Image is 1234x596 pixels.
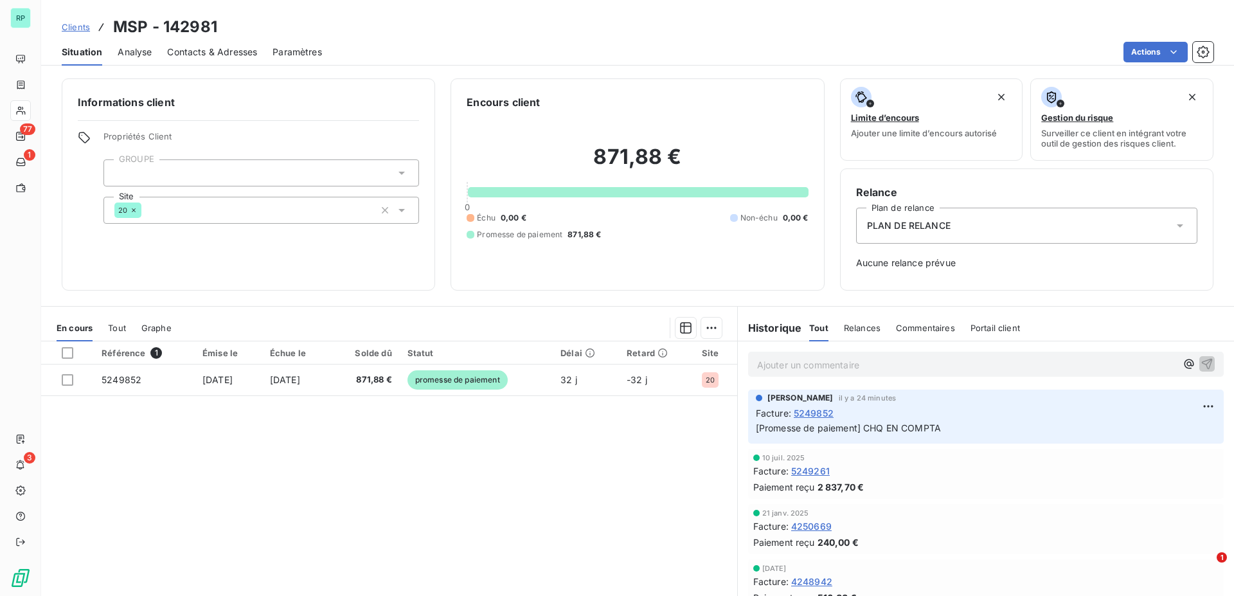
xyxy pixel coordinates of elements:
[791,464,830,478] span: 5249261
[150,347,162,359] span: 1
[627,374,647,385] span: -32 j
[62,22,90,32] span: Clients
[202,348,255,358] div: Émise le
[24,452,35,464] span: 3
[62,46,102,59] span: Situation
[108,323,126,333] span: Tout
[840,78,1023,161] button: Limite d’encoursAjouter une limite d’encours autorisé
[762,509,809,517] span: 21 janv. 2025
[1217,552,1227,563] span: 1
[141,323,172,333] span: Graphe
[273,46,322,59] span: Paramètres
[1190,552,1221,583] iframe: Intercom live chat
[839,394,897,402] span: il y a 24 minutes
[560,348,611,358] div: Délai
[756,406,791,420] span: Facture :
[338,374,392,386] span: 871,88 €
[467,95,540,110] h6: Encours client
[568,229,601,240] span: 871,88 €
[844,323,881,333] span: Relances
[627,348,686,358] div: Retard
[856,185,1197,200] h6: Relance
[477,229,562,240] span: Promesse de paiement
[407,348,545,358] div: Statut
[1041,128,1203,149] span: Surveiller ce client en intégrant votre outil de gestion des risques client.
[10,8,31,28] div: RP
[10,568,31,588] img: Logo LeanPay
[856,257,1197,269] span: Aucune relance prévue
[794,406,834,420] span: 5249852
[783,212,809,224] span: 0,00 €
[102,374,141,385] span: 5249852
[270,348,323,358] div: Échue le
[762,454,805,462] span: 10 juil. 2025
[851,113,919,123] span: Limite d’encours
[1123,42,1188,62] button: Actions
[167,46,257,59] span: Contacts & Adresses
[62,21,90,33] a: Clients
[202,374,233,385] span: [DATE]
[702,348,729,358] div: Site
[477,212,496,224] span: Échu
[753,536,815,549] span: Paiement reçu
[20,123,35,135] span: 77
[753,519,789,533] span: Facture :
[270,374,300,385] span: [DATE]
[501,212,526,224] span: 0,00 €
[740,212,778,224] span: Non-échu
[102,347,187,359] div: Référence
[338,348,392,358] div: Solde dû
[791,575,832,588] span: 4248942
[706,376,715,384] span: 20
[1030,78,1213,161] button: Gestion du risqueSurveiller ce client en intégrant votre outil de gestion des risques client.
[465,202,470,212] span: 0
[756,422,941,433] span: [Promesse de paiement] CHQ EN COMPTA
[467,144,808,183] h2: 871,88 €
[851,128,997,138] span: Ajouter une limite d’encours autorisé
[407,370,508,390] span: promesse de paiement
[118,206,127,214] span: 20
[818,480,864,494] span: 2 837,70 €
[103,131,419,149] span: Propriétés Client
[78,95,419,110] h6: Informations client
[970,323,1020,333] span: Portail client
[560,374,577,385] span: 32 j
[753,464,789,478] span: Facture :
[141,204,152,216] input: Ajouter une valeur
[118,46,152,59] span: Analyse
[753,480,815,494] span: Paiement reçu
[867,219,951,232] span: PLAN DE RELANCE
[114,167,125,179] input: Ajouter une valeur
[762,564,787,572] span: [DATE]
[767,392,834,404] span: [PERSON_NAME]
[738,320,802,336] h6: Historique
[818,536,859,549] span: 240,00 €
[791,519,832,533] span: 4250669
[809,323,828,333] span: Tout
[24,149,35,161] span: 1
[57,323,93,333] span: En cours
[753,575,789,588] span: Facture :
[896,323,955,333] span: Commentaires
[1041,113,1113,123] span: Gestion du risque
[113,15,217,39] h3: MSP - 142981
